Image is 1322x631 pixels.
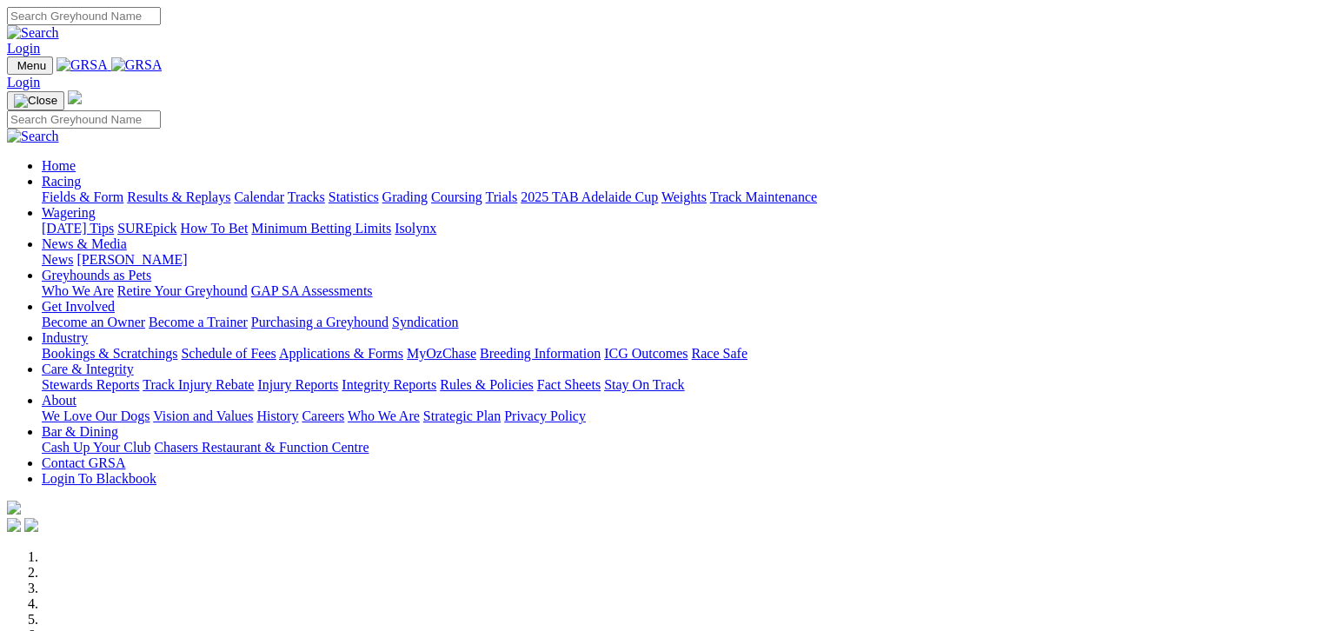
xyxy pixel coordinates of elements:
a: About [42,393,76,408]
a: Wagering [42,205,96,220]
a: ICG Outcomes [604,346,688,361]
a: Careers [302,408,344,423]
a: Strategic Plan [423,408,501,423]
a: Care & Integrity [42,362,134,376]
a: Coursing [431,189,482,204]
div: Greyhounds as Pets [42,283,1315,299]
a: [PERSON_NAME] [76,252,187,267]
a: Login To Blackbook [42,471,156,486]
a: [DATE] Tips [42,221,114,236]
button: Toggle navigation [7,91,64,110]
a: Chasers Restaurant & Function Centre [154,440,369,455]
img: Search [7,25,59,41]
a: Minimum Betting Limits [251,221,391,236]
a: Race Safe [691,346,747,361]
a: Industry [42,330,88,345]
a: Who We Are [348,408,420,423]
input: Search [7,110,161,129]
img: facebook.svg [7,518,21,532]
input: Search [7,7,161,25]
a: Greyhounds as Pets [42,268,151,282]
img: Close [14,94,57,108]
a: Vision and Values [153,408,253,423]
img: GRSA [111,57,163,73]
a: Fact Sheets [537,377,601,392]
a: Track Maintenance [710,189,817,204]
img: logo-grsa-white.png [68,90,82,104]
a: Cash Up Your Club [42,440,150,455]
a: Become an Owner [42,315,145,329]
a: Login [7,41,40,56]
a: Privacy Policy [504,408,586,423]
a: News [42,252,73,267]
a: Contact GRSA [42,455,125,470]
a: Bar & Dining [42,424,118,439]
a: Stay On Track [604,377,684,392]
a: Racing [42,174,81,189]
a: Grading [382,189,428,204]
a: Tracks [288,189,325,204]
div: Bar & Dining [42,440,1315,455]
a: News & Media [42,236,127,251]
span: Menu [17,59,46,72]
a: Home [42,158,76,173]
img: Search [7,129,59,144]
a: Rules & Policies [440,377,534,392]
a: Isolynx [395,221,436,236]
a: Calendar [234,189,284,204]
a: Applications & Forms [279,346,403,361]
a: Bookings & Scratchings [42,346,177,361]
a: Weights [661,189,707,204]
div: Wagering [42,221,1315,236]
div: Get Involved [42,315,1315,330]
a: Who We Are [42,283,114,298]
a: Get Involved [42,299,115,314]
button: Toggle navigation [7,56,53,75]
a: Fields & Form [42,189,123,204]
a: 2025 TAB Adelaide Cup [521,189,658,204]
a: Schedule of Fees [181,346,276,361]
a: GAP SA Assessments [251,283,373,298]
img: twitter.svg [24,518,38,532]
a: Breeding Information [480,346,601,361]
a: Track Injury Rebate [143,377,254,392]
a: Injury Reports [257,377,338,392]
a: Trials [485,189,517,204]
a: Syndication [392,315,458,329]
a: Retire Your Greyhound [117,283,248,298]
a: Integrity Reports [342,377,436,392]
div: Care & Integrity [42,377,1315,393]
a: History [256,408,298,423]
a: Become a Trainer [149,315,248,329]
img: logo-grsa-white.png [7,501,21,515]
a: We Love Our Dogs [42,408,149,423]
a: Results & Replays [127,189,230,204]
a: Stewards Reports [42,377,139,392]
a: Purchasing a Greyhound [251,315,389,329]
a: Login [7,75,40,90]
a: SUREpick [117,221,176,236]
a: MyOzChase [407,346,476,361]
a: How To Bet [181,221,249,236]
div: News & Media [42,252,1315,268]
div: Racing [42,189,1315,205]
div: Industry [42,346,1315,362]
a: Statistics [329,189,379,204]
img: GRSA [56,57,108,73]
div: About [42,408,1315,424]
